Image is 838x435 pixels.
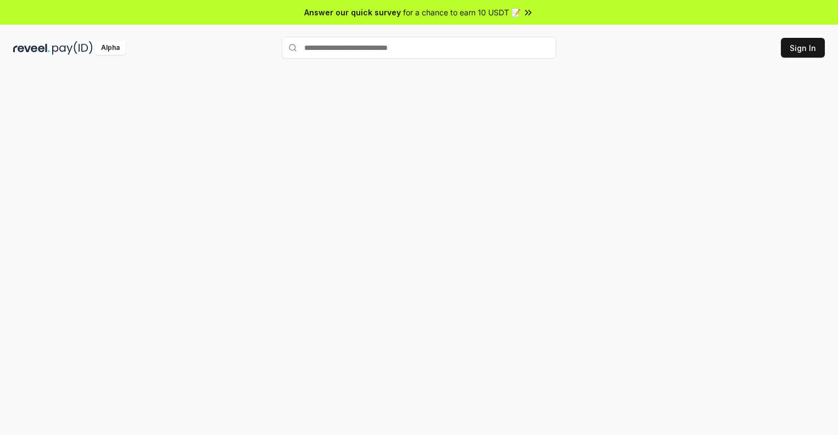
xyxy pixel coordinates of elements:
[781,38,825,58] button: Sign In
[403,7,521,18] span: for a chance to earn 10 USDT 📝
[95,41,126,55] div: Alpha
[13,41,50,55] img: reveel_dark
[304,7,401,18] span: Answer our quick survey
[52,41,93,55] img: pay_id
